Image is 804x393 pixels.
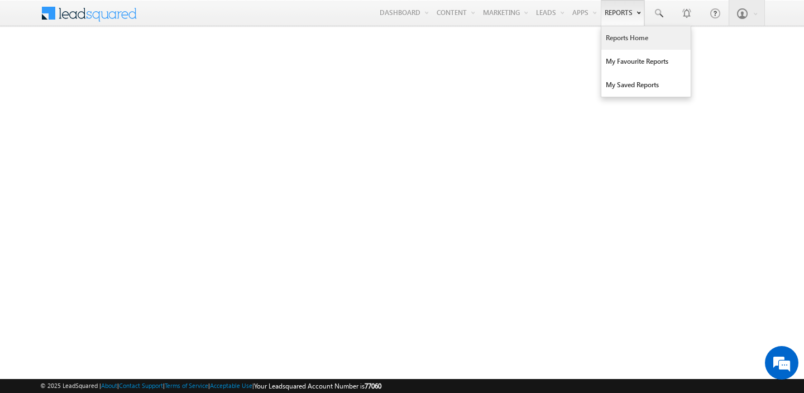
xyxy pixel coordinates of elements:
[210,382,252,389] a: Acceptable Use
[119,382,163,389] a: Contact Support
[19,59,47,73] img: d_60004797649_company_0_60004797649
[365,382,381,390] span: 77060
[601,26,691,50] a: Reports Home
[40,381,381,391] span: © 2025 LeadSquared | | | | |
[183,6,210,32] div: Minimize live chat window
[254,382,381,390] span: Your Leadsquared Account Number is
[58,59,188,73] div: Chat with us now
[152,308,203,323] em: Start Chat
[601,50,691,73] a: My Favourite Reports
[15,103,204,299] textarea: Type your message and hit 'Enter'
[165,382,208,389] a: Terms of Service
[101,382,117,389] a: About
[601,73,691,97] a: My Saved Reports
